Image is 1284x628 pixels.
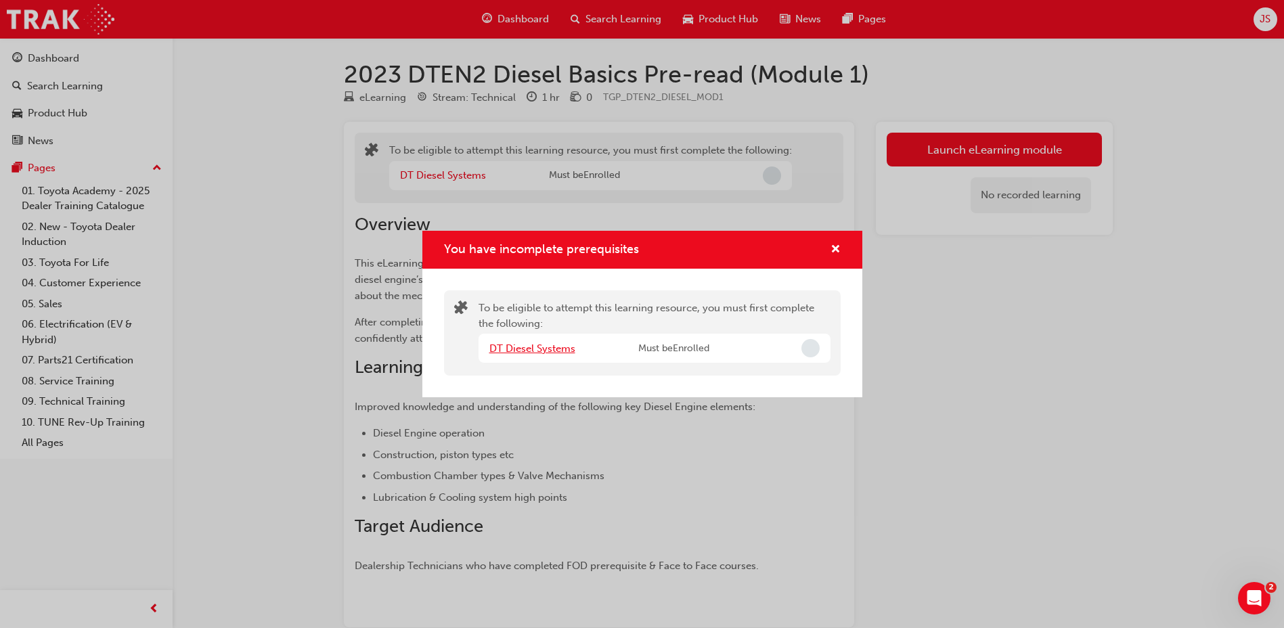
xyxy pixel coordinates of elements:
[638,341,709,357] span: Must be Enrolled
[831,242,841,259] button: cross-icon
[479,300,831,365] div: To be eligible to attempt this learning resource, you must first complete the following:
[1238,582,1270,614] iframe: Intercom live chat
[831,244,841,256] span: cross-icon
[801,339,820,357] span: Incomplete
[422,231,862,398] div: You have incomplete prerequisites
[489,342,575,355] a: DT Diesel Systems
[1266,582,1277,593] span: 2
[454,302,468,317] span: puzzle-icon
[444,242,639,256] span: You have incomplete prerequisites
